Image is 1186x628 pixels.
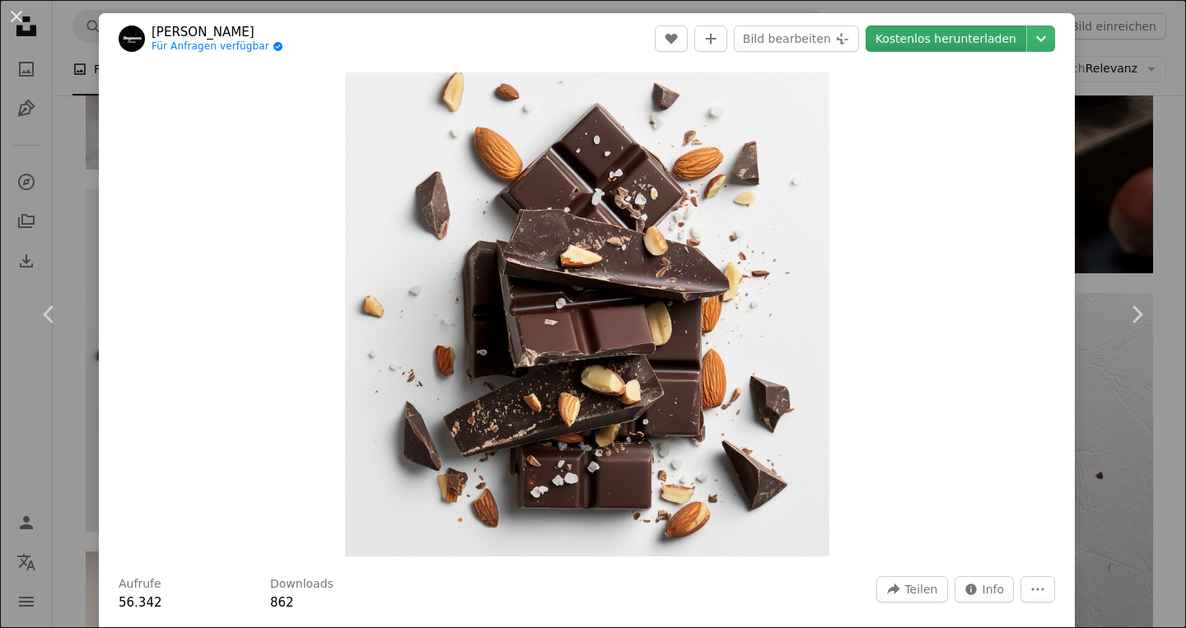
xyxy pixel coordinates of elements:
span: Info [983,577,1005,602]
a: Für Anfragen verfügbar [152,40,283,53]
a: Kostenlos herunterladen [866,26,1026,52]
span: 862 [270,595,294,610]
button: Zu Kollektion hinzufügen [694,26,727,52]
h3: Downloads [270,576,334,593]
a: [PERSON_NAME] [152,24,283,40]
button: Downloadgröße auswählen [1027,26,1055,52]
span: 56.342 [119,595,162,610]
a: Weiter [1087,235,1186,393]
img: Ein Haufen Schokolade mit Nüssen darauf [345,72,829,556]
button: Gefällt mir [655,26,688,52]
h3: Aufrufe [119,576,161,593]
button: Dieses Bild teilen [876,576,947,602]
button: Dieses Bild heranzoomen [345,72,829,556]
button: Statistiken zu diesem Bild [955,576,1015,602]
img: Zum Profil von D. Stoyanova [119,26,145,52]
button: Bild bearbeiten [734,26,859,52]
button: Weitere Aktionen [1020,576,1055,602]
span: Teilen [904,577,937,602]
